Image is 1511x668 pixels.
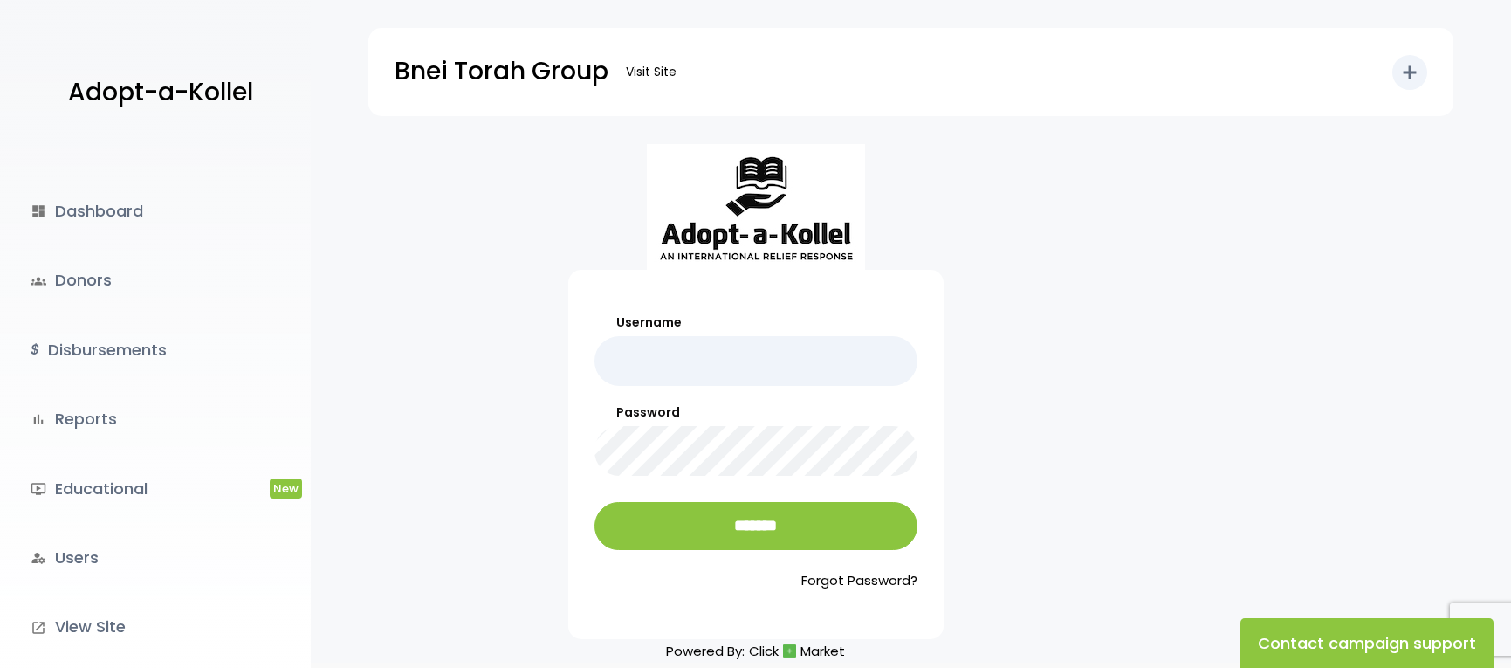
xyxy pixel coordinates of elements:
[17,396,237,443] a: bar_chartReports
[17,534,237,582] a: manage_accountsUsers
[594,403,917,422] label: Password
[31,620,46,636] i: launch
[31,203,46,219] i: dashboard
[31,550,46,566] i: manage_accounts
[68,71,253,114] p: Adopt-a-Kollel
[17,465,237,513] a: ondemand_videoEducationalNew
[270,479,302,499] span: New
[17,603,237,651] a: launchView Site
[594,571,917,591] a: Forgot Password?
[594,313,917,332] label: Username
[31,481,46,497] i: ondemand_video
[617,55,685,89] a: Visit Site
[17,257,237,304] a: groupsDonors
[783,644,796,658] img: cm_icon.png
[749,639,845,663] a: ClickMarket
[666,639,845,663] p: Powered By:
[395,50,608,93] p: Bnei Torah Group
[1240,618,1494,668] button: Contact campaign support
[31,411,46,427] i: bar_chart
[59,51,253,135] a: Adopt-a-Kollel
[31,273,46,289] span: groups
[647,144,865,270] img: aak_logo_sm.jpeg
[31,338,39,363] i: $
[17,327,237,374] a: $Disbursements
[1399,62,1420,83] i: add
[17,188,237,235] a: dashboardDashboard
[1392,55,1427,90] button: add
